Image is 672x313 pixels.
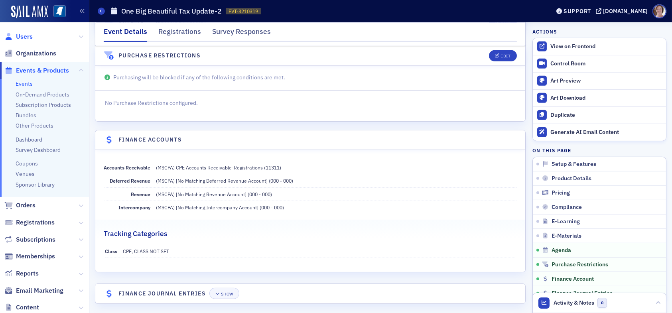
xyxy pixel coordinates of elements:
div: [DOMAIN_NAME] [603,8,648,15]
span: Accounts Receivable [104,164,150,171]
a: Dashboard [16,136,42,143]
span: E-Materials [552,232,581,240]
span: Memberships [16,252,55,261]
span: Pricing [552,189,570,197]
a: Art Download [533,89,666,106]
h4: Actions [532,28,557,35]
button: Show [209,288,239,299]
a: Art Preview [533,72,666,89]
div: Duplicate [550,112,662,119]
span: Revenue [131,191,150,197]
span: Organizations [16,49,56,58]
span: Finance Account [552,276,594,283]
button: Generate AI Email Content [533,124,666,141]
span: Orders [16,201,35,210]
span: Content [16,303,39,312]
span: Activity & Notes [554,299,595,307]
div: View on Frontend [550,43,662,50]
a: View on Frontend [533,38,666,55]
a: Orders [4,201,35,210]
div: Event Details [104,26,147,42]
div: (MSCPA) CPE Accounts Receivable-Registrations (11311) [156,164,281,171]
button: [DOMAIN_NAME] [596,8,650,14]
a: Reports [4,269,39,278]
span: E-Learning [552,218,580,225]
span: Email Marketing [16,286,63,295]
span: 0 [597,298,607,308]
div: Art Download [550,94,662,102]
dd: CPE, CLASS NOT SET [123,245,516,258]
a: Coupons [16,160,38,167]
div: (MSCPA) [No Matching Revenue Account] (000 - 000) [156,191,272,198]
a: Users [4,32,33,41]
span: Events & Products [16,66,69,75]
div: Generate AI Email Content [550,129,662,136]
a: Content [4,303,39,312]
div: Art Preview [550,77,662,85]
h4: Purchase Restrictions [118,51,201,60]
span: Deferred Revenue [110,177,150,184]
span: Product Details [552,175,591,182]
button: Duplicate [533,106,666,124]
a: Bundles [16,112,36,119]
span: EVT-3210319 [229,8,258,15]
span: Compliance [552,204,582,211]
div: (MSCPA) [No Matching Deferred Revenue Account] (000 - 000) [156,177,293,184]
a: Venues [16,170,35,177]
img: SailAMX [11,6,48,18]
p: Purchasing will be blocked if any of the following conditions are met. [104,73,517,82]
a: Survey Dashboard [16,146,61,154]
span: Finance Journal Entries [552,290,613,297]
div: Edit [501,54,510,58]
a: Other Products [16,122,53,129]
a: Registrations [4,218,55,227]
span: Class [105,248,118,254]
a: Events [16,80,33,87]
a: Email Marketing [4,286,63,295]
span: Purchase Restrictions [552,261,608,268]
h4: Finance Journal Entries [118,289,206,298]
a: View Homepage [48,5,66,19]
button: Edit [489,50,516,61]
span: Users [16,32,33,41]
a: Organizations [4,49,56,58]
div: Control Room [550,60,662,67]
span: Profile [652,4,666,18]
img: SailAMX [53,5,66,18]
span: Setup & Features [552,161,596,168]
a: Memberships [4,252,55,261]
a: Control Room [533,55,666,72]
span: Reports [16,269,39,278]
h2: Tracking Categories [104,228,168,239]
a: Sponsor Library [16,181,55,188]
h4: On this page [532,147,666,154]
span: Subscriptions [16,235,55,244]
a: Subscriptions [4,235,55,244]
span: Registrations [16,218,55,227]
div: Show [221,292,233,296]
h4: Finance Accounts [118,136,182,144]
div: Registrations [158,26,201,41]
span: Intercompany [118,204,150,211]
div: (MSCPA) [No Matching Intercompany Account] (000 - 000) [156,204,284,211]
a: Events & Products [4,66,69,75]
h1: One Big Beautiful Tax Update-2 [121,6,222,16]
a: Subscription Products [16,101,71,108]
span: Agenda [552,247,571,254]
div: Support [564,8,591,15]
p: No Purchase Restrictions configured. [105,99,516,107]
div: Survey Responses [212,26,271,41]
a: On-Demand Products [16,91,69,98]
